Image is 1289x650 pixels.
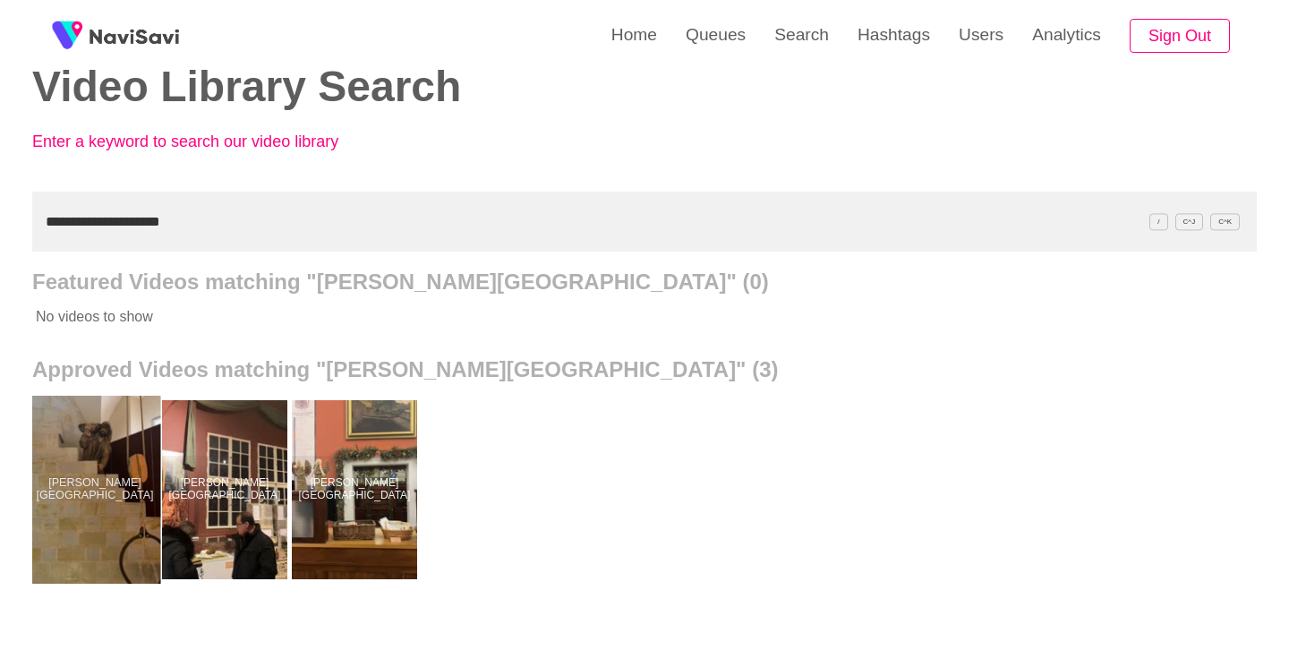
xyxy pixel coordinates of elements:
a: [PERSON_NAME][GEOGRAPHIC_DATA]Charles Bridge Museum [32,400,162,579]
span: / [1149,213,1167,230]
p: Enter a keyword to search our video library [32,133,426,151]
span: C^J [1175,213,1204,230]
button: Sign Out [1130,19,1230,54]
h2: Video Library Search [32,64,618,111]
p: No videos to show [32,295,1134,339]
h2: Approved Videos matching "[PERSON_NAME][GEOGRAPHIC_DATA]" (3) [32,357,1257,382]
a: [PERSON_NAME][GEOGRAPHIC_DATA]Charles Bridge Museum [162,400,292,579]
a: [PERSON_NAME][GEOGRAPHIC_DATA]Charles Bridge Museum [292,400,422,579]
img: fireSpot [45,13,90,58]
img: fireSpot [90,27,179,45]
span: C^K [1210,213,1240,230]
h2: Featured Videos matching "[PERSON_NAME][GEOGRAPHIC_DATA]" (0) [32,269,1257,295]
